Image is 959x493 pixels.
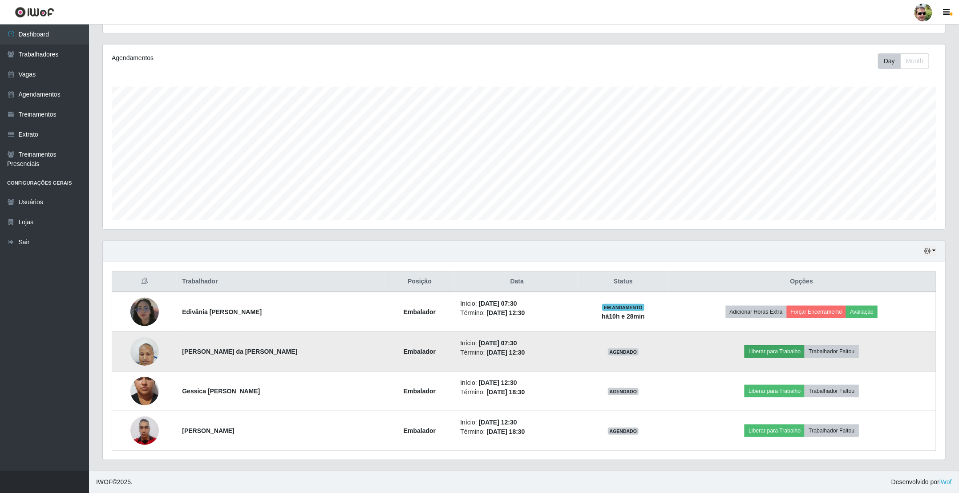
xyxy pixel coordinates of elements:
[130,360,159,423] img: 1746572657158.jpeg
[455,271,579,292] th: Data
[805,345,858,358] button: Trabalhador Faltou
[668,271,936,292] th: Opções
[891,477,952,487] span: Desenvolvido por
[130,287,159,337] img: 1751846341497.jpeg
[602,313,645,320] strong: há 10 h e 28 min
[487,349,525,356] time: [DATE] 12:30
[460,427,574,436] li: Término:
[726,306,787,318] button: Adicionar Horas Extra
[487,309,525,316] time: [DATE] 12:30
[487,388,525,396] time: [DATE] 18:30
[602,304,644,311] span: EM ANDAMENTO
[182,388,260,395] strong: Gessica [PERSON_NAME]
[479,379,517,386] time: [DATE] 12:30
[182,348,297,355] strong: [PERSON_NAME] da [PERSON_NAME]
[404,388,436,395] strong: Embalador
[805,424,858,437] button: Trabalhador Faltou
[487,428,525,435] time: [DATE] 18:30
[177,271,384,292] th: Trabalhador
[479,300,517,307] time: [DATE] 07:30
[182,427,234,434] strong: [PERSON_NAME]
[787,306,846,318] button: Forçar Encerramento
[608,428,639,435] span: AGENDADO
[745,385,805,397] button: Liberar para Trabalho
[745,424,805,437] button: Liberar para Trabalho
[479,419,517,426] time: [DATE] 12:30
[900,53,929,69] button: Month
[96,477,133,487] span: © 2025 .
[15,7,54,18] img: CoreUI Logo
[608,348,639,356] span: AGENDADO
[939,478,952,485] a: iWof
[460,418,574,427] li: Início:
[878,53,936,69] div: Toolbar with button groups
[404,308,436,315] strong: Embalador
[404,348,436,355] strong: Embalador
[608,388,639,395] span: AGENDADO
[112,53,448,63] div: Agendamentos
[130,332,159,370] img: 1752176484372.jpeg
[404,427,436,434] strong: Embalador
[846,306,878,318] button: Avaliação
[182,308,262,315] strong: Edivânia [PERSON_NAME]
[460,339,574,348] li: Início:
[130,412,159,449] img: 1747520366813.jpeg
[460,378,574,388] li: Início:
[579,271,668,292] th: Status
[460,348,574,357] li: Término:
[805,385,858,397] button: Trabalhador Faltou
[878,53,901,69] button: Day
[460,299,574,308] li: Início:
[460,388,574,397] li: Término:
[460,308,574,318] li: Término:
[96,478,113,485] span: IWOF
[384,271,455,292] th: Posição
[878,53,929,69] div: First group
[745,345,805,358] button: Liberar para Trabalho
[479,339,517,347] time: [DATE] 07:30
